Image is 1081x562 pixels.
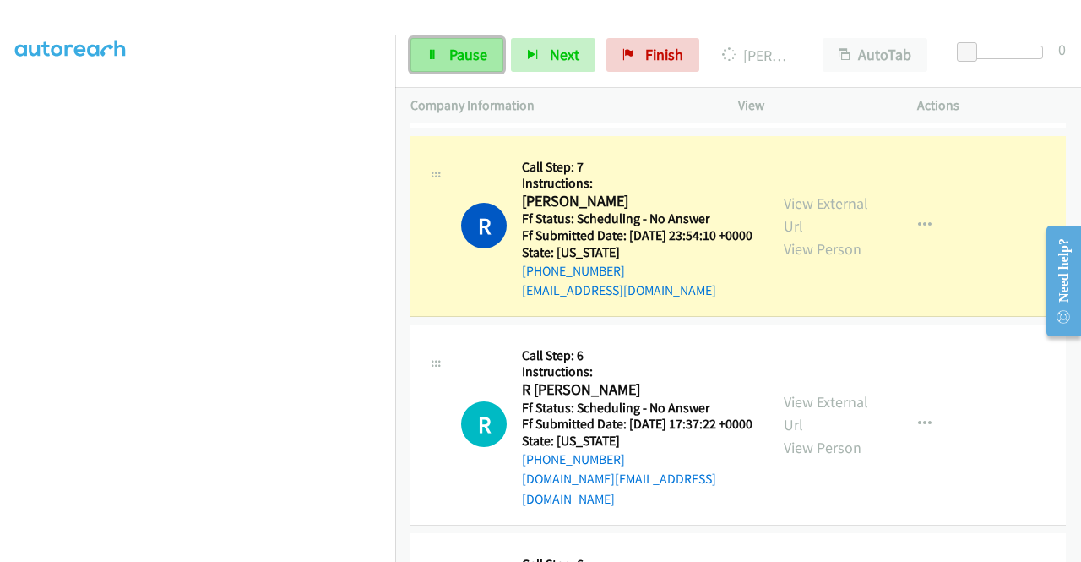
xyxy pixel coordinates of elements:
[522,282,716,298] a: [EMAIL_ADDRESS][DOMAIN_NAME]
[784,392,868,434] a: View External Url
[784,194,868,236] a: View External Url
[522,227,752,244] h5: Ff Submitted Date: [DATE] 23:54:10 +0000
[645,45,683,64] span: Finish
[461,203,507,248] h1: R
[522,159,752,176] h5: Call Step: 7
[522,380,747,400] h2: R [PERSON_NAME]
[784,239,861,259] a: View Person
[522,416,753,433] h5: Ff Submitted Date: [DATE] 17:37:22 +0000
[722,44,792,67] p: [PERSON_NAME]
[522,433,753,450] h5: State: [US_STATE]
[522,347,753,364] h5: Call Step: 6
[823,38,927,72] button: AutoTab
[410,38,503,72] a: Pause
[410,95,708,116] p: Company Information
[784,438,861,457] a: View Person
[522,363,753,380] h5: Instructions:
[522,263,625,279] a: [PHONE_NUMBER]
[522,400,753,417] h5: Ff Status: Scheduling - No Answer
[522,210,752,227] h5: Ff Status: Scheduling - No Answer
[1033,214,1081,348] iframe: Resource Center
[738,95,887,116] p: View
[522,451,625,467] a: [PHONE_NUMBER]
[461,401,507,447] h1: R
[917,95,1066,116] p: Actions
[522,471,716,507] a: [DOMAIN_NAME][EMAIL_ADDRESS][DOMAIN_NAME]
[606,38,699,72] a: Finish
[449,45,487,64] span: Pause
[522,192,747,211] h2: [PERSON_NAME]
[1058,38,1066,61] div: 0
[550,45,579,64] span: Next
[461,401,507,447] div: The call is yet to be attempted
[511,38,595,72] button: Next
[522,244,752,261] h5: State: [US_STATE]
[522,175,752,192] h5: Instructions:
